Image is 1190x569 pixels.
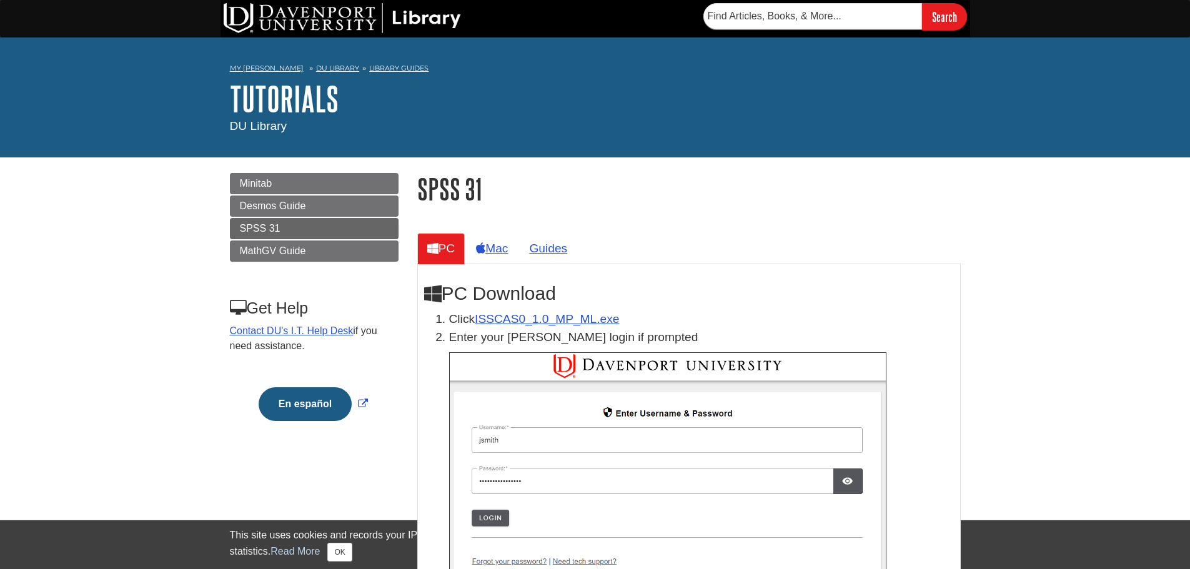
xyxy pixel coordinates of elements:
a: Read More [270,546,320,557]
input: Search [922,3,967,30]
a: PC [417,233,465,264]
button: En español [259,387,352,421]
a: Contact DU's I.T. Help Desk [230,325,354,336]
a: SPSS 31 [230,218,399,239]
button: Close [327,543,352,562]
li: Click [449,310,954,329]
span: DU Library [230,119,287,132]
span: Desmos Guide [240,200,306,211]
p: if you need assistance. [230,324,397,354]
form: Searches DU Library's articles, books, and more [703,3,967,30]
h3: Get Help [230,299,397,317]
div: This site uses cookies and records your IP address for usage statistics. Additionally, we use Goo... [230,528,961,562]
h2: PC Download [424,283,954,304]
a: Tutorials [230,79,339,118]
p: Enter your [PERSON_NAME] login if prompted [449,329,954,347]
input: Find Articles, Books, & More... [703,3,922,29]
nav: breadcrumb [230,60,961,80]
span: SPSS 31 [240,223,280,234]
span: MathGV Guide [240,245,306,256]
a: Mac [466,233,518,264]
a: Download opens in new window [475,312,619,325]
a: MathGV Guide [230,240,399,262]
a: My [PERSON_NAME] [230,63,304,74]
span: Minitab [240,178,272,189]
a: Library Guides [369,64,429,72]
a: Guides [519,233,577,264]
div: Guide Page Menu [230,173,399,442]
a: Link opens in new window [255,398,371,409]
a: Desmos Guide [230,195,399,217]
img: DU Library [224,3,461,33]
a: DU Library [316,64,359,72]
h1: SPSS 31 [417,173,961,205]
a: Minitab [230,173,399,194]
